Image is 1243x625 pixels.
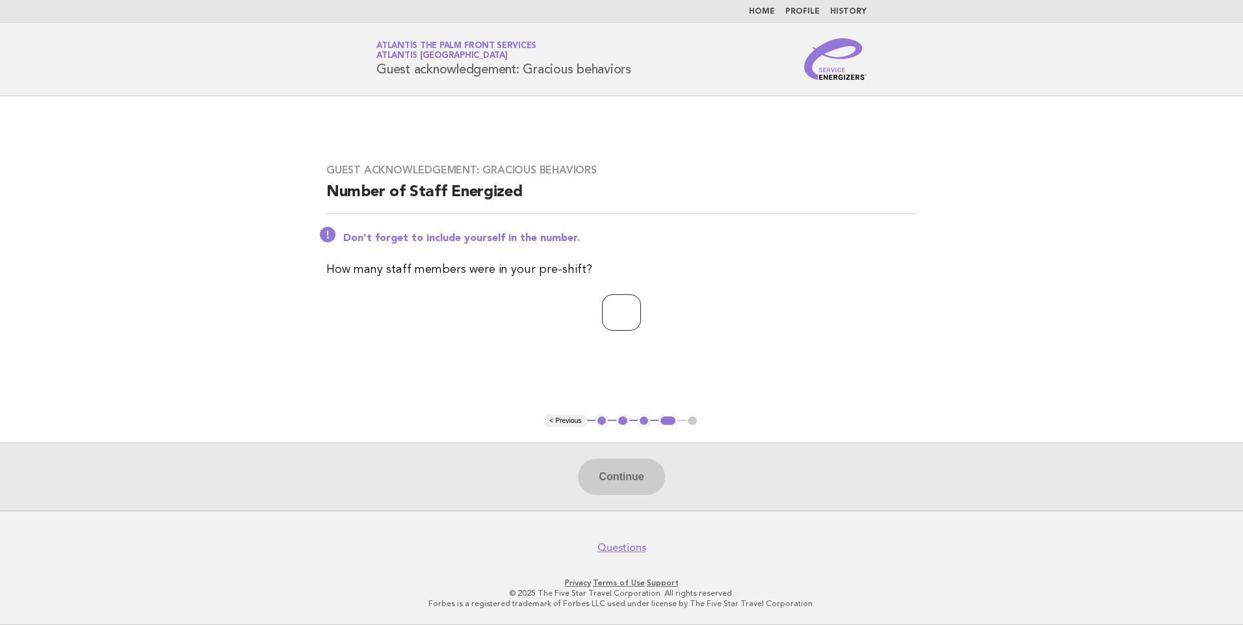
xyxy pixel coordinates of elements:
[376,42,631,76] h1: Guest acknowledgement: Gracious behaviors
[647,578,679,587] a: Support
[749,8,775,16] a: Home
[544,415,586,427] button: < Previous
[785,8,820,16] a: Profile
[659,415,677,427] button: 4
[376,42,536,60] a: Atlantis The Palm Front ServicesAtlantis [GEOGRAPHIC_DATA]
[616,415,629,427] button: 2
[343,232,917,245] p: Don't forget to include yourself in the number.
[595,415,608,427] button: 1
[224,598,1019,609] p: Forbes is a registered trademark of Forbes LLC used under license by The Five Star Travel Corpora...
[224,588,1019,598] p: © 2025 The Five Star Travel Corporation. All rights reserved.
[224,578,1019,588] p: · ·
[593,578,645,587] a: Terms of Use
[565,578,591,587] a: Privacy
[597,541,646,554] a: Questions
[830,8,867,16] a: History
[804,38,867,80] img: Service Energizers
[326,261,917,279] p: How many staff members were in your pre-shift?
[326,164,917,177] h3: Guest acknowledgement: Gracious behaviors
[638,415,651,427] button: 3
[326,182,917,214] h2: Number of Staff Energized
[376,52,508,60] span: Atlantis [GEOGRAPHIC_DATA]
